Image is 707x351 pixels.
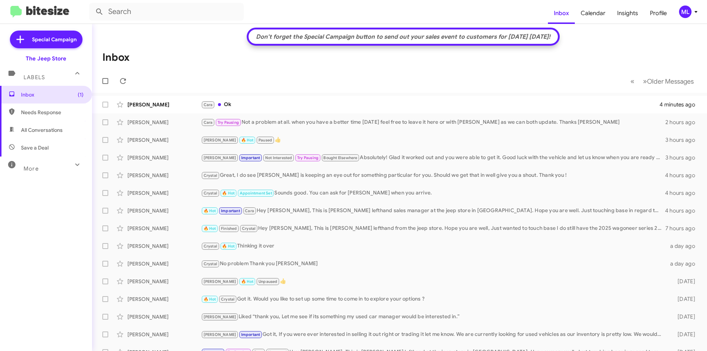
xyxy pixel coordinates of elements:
span: Cara [204,102,213,107]
span: Cara [245,208,254,213]
span: Labels [24,74,45,81]
span: Crystal [204,244,217,249]
div: 👍 [201,277,666,286]
div: a day ago [666,242,701,250]
a: Profile [644,3,673,24]
button: Previous [626,74,639,89]
span: 🔥 Hot [222,191,235,196]
div: 4 hours ago [665,189,701,197]
span: Important [241,332,260,337]
div: [DATE] [666,295,701,303]
span: Inbox [21,91,84,98]
span: Important [241,155,260,160]
span: Unpaused [258,279,278,284]
div: [PERSON_NAME] [127,207,201,214]
div: 👍 [201,136,665,144]
input: Search [89,3,244,21]
div: [PERSON_NAME] [127,101,201,108]
span: 🔥 Hot [204,226,216,231]
div: [PERSON_NAME] [127,242,201,250]
div: 4 minutes ago [659,101,701,108]
a: Special Campaign [10,31,82,48]
div: Hey [PERSON_NAME], This is [PERSON_NAME] lefthand sales manager at the jeep store in [GEOGRAPHIC_... [201,207,665,215]
div: [PERSON_NAME] [127,154,201,161]
div: Hey [PERSON_NAME], This is [PERSON_NAME] lefthand from the jeep store. Hope you are well, Just wa... [201,224,665,233]
div: [PERSON_NAME] [127,172,201,179]
span: [PERSON_NAME] [204,279,236,284]
button: Next [639,74,698,89]
span: Not Interested [265,155,292,160]
div: Absolutely! Glad it worked out and you were able to get it. Good luck with the vehicle and let us... [201,154,665,162]
div: Got it. Would you like to set up some time to come in to explore your options ? [201,295,666,303]
span: All Conversations [21,126,63,134]
button: ML [673,6,699,18]
div: No problem Thank you [PERSON_NAME] [201,260,666,268]
div: Great, I do see [PERSON_NAME] is keeping an eye out for something particular for you. Should we g... [201,171,665,180]
div: [PERSON_NAME] [127,278,201,285]
span: Older Messages [647,77,694,85]
div: [PERSON_NAME] [127,119,201,126]
nav: Page navigation example [626,74,698,89]
span: 🔥 Hot [204,297,216,302]
div: 4 hours ago [665,172,701,179]
div: [PERSON_NAME] [127,225,201,232]
div: Don't forget the Special Campaign button to send out your sales event to customers for [DATE] [DA... [252,33,554,41]
div: [PERSON_NAME] [127,189,201,197]
span: [PERSON_NAME] [204,155,236,160]
div: Not a problem at all. when you have a better time [DATE] feel free to leave it here or with [PERS... [201,118,665,127]
span: Special Campaign [32,36,77,43]
span: [PERSON_NAME] [204,332,236,337]
div: [DATE] [666,278,701,285]
span: 🔥 Hot [222,244,235,249]
div: Liked “thank you, Let me see if its something my used car manager would be interested in.” [201,313,666,321]
div: [DATE] [666,313,701,320]
a: Inbox [548,3,575,24]
div: Sounds good. You can ask for [PERSON_NAME] when you arrive. [201,189,665,197]
span: Try Pausing [218,120,239,125]
a: Calendar [575,3,611,24]
span: Finished [221,226,237,231]
div: a day ago [666,260,701,267]
span: (1) [78,91,84,98]
span: » [643,77,647,86]
div: 7 hours ago [665,225,701,232]
div: [PERSON_NAME] [127,295,201,303]
span: [PERSON_NAME] [204,315,236,319]
span: Cara [204,120,213,125]
span: Paused [258,138,272,143]
h1: Inbox [102,52,130,63]
a: Insights [611,3,644,24]
span: Crystal [204,191,217,196]
span: Try Pausing [297,155,319,160]
span: 🔥 Hot [241,138,254,143]
div: Ok [201,101,659,109]
div: 3 hours ago [665,154,701,161]
div: Got it, If you were ever interested in selling it out right or trading it let me know. We are cur... [201,330,666,339]
span: Needs Response [21,109,84,116]
div: [PERSON_NAME] [127,313,201,320]
span: Important [221,208,240,213]
span: 🔥 Hot [204,208,216,213]
span: Crystal [221,297,235,302]
span: Bought Elsewhere [323,155,357,160]
span: 🔥 Hot [241,279,254,284]
div: [PERSON_NAME] [127,331,201,338]
div: Thinking it over [201,242,666,250]
div: [DATE] [666,331,701,338]
span: Appointment Set [240,191,272,196]
div: 4 hours ago [665,207,701,214]
div: 3 hours ago [665,136,701,144]
span: Crystal [204,262,217,266]
div: ML [679,6,692,18]
span: More [24,165,39,172]
span: Crystal [242,226,256,231]
div: [PERSON_NAME] [127,260,201,267]
span: [PERSON_NAME] [204,138,236,143]
div: The Jeep Store [26,55,66,62]
span: « [630,77,634,86]
div: [PERSON_NAME] [127,136,201,144]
